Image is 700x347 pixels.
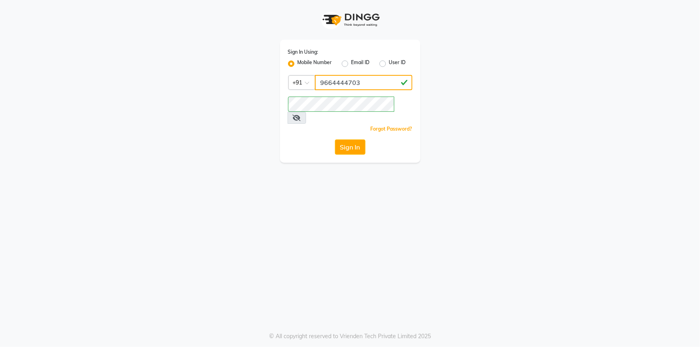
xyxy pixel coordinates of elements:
[288,48,319,56] label: Sign In Using:
[318,8,382,32] img: logo1.svg
[371,126,412,132] a: Forgot Password?
[298,59,332,69] label: Mobile Number
[335,139,365,155] button: Sign In
[351,59,370,69] label: Email ID
[288,97,394,112] input: Username
[389,59,406,69] label: User ID
[315,75,412,90] input: Username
